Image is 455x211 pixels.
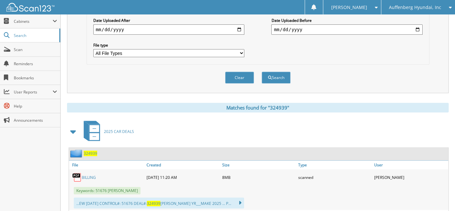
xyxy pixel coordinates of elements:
[6,3,55,12] img: scan123-logo-white.svg
[297,171,373,184] div: scanned
[14,103,57,109] span: Help
[72,172,82,182] img: PDF.png
[14,118,57,123] span: Announcements
[147,201,160,206] span: 324939
[145,171,221,184] div: [DATE] 11:20 AM
[80,119,134,144] a: 2025 CAR DEALS
[14,19,53,24] span: Cabinets
[74,187,140,194] span: Keywords: 51676 [PERSON_NAME]
[14,75,57,81] span: Bookmarks
[372,161,448,169] a: User
[423,180,455,211] iframe: Chat Widget
[297,161,373,169] a: Type
[389,5,441,9] span: Auffenberg Hyundai, Inc
[74,198,244,208] div: ...EW [DATE] CONTROL#: 51676 DEAL#: [PERSON_NAME] YR___MAKE 2025 ... P...
[104,129,134,134] span: 2025 CAR DEALS
[93,42,244,48] label: File type
[221,171,297,184] div: 8MB
[221,161,297,169] a: Size
[84,151,97,156] a: 324939
[14,89,53,95] span: User Reports
[372,171,448,184] div: [PERSON_NAME]
[14,33,56,38] span: Search
[331,5,367,9] span: [PERSON_NAME]
[225,72,254,84] button: Clear
[67,103,449,112] div: Matches found for "324939"
[93,24,244,35] input: start
[82,175,96,180] a: BILLING
[271,18,422,23] label: Date Uploaded Before
[93,18,244,23] label: Date Uploaded After
[262,72,291,84] button: Search
[70,149,84,157] img: folder2.png
[14,61,57,66] span: Reminders
[271,24,422,35] input: end
[69,161,145,169] a: File
[14,47,57,52] span: Scan
[145,161,221,169] a: Created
